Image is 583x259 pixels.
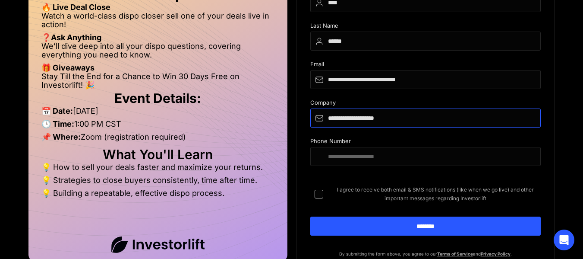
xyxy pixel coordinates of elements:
li: Watch a world-class dispo closer sell one of your deals live in action! [41,12,274,33]
strong: 🎁 Giveaways [41,63,95,72]
span: I agree to receive both email & SMS notifications (like when we go live) and other important mess... [330,185,541,203]
li: Stay Till the End for a Chance to Win 30 Days Free on Investorlift! 🎉 [41,72,274,90]
li: 💡 Building a repeatable, effective dispo process. [41,189,274,198]
div: Company [310,99,541,109]
li: We’ll dive deep into all your dispo questions, covering everything you need to know. [41,42,274,64]
li: [DATE] [41,107,274,120]
strong: 📅 Date: [41,106,73,115]
strong: 📌 Where: [41,132,81,141]
a: Privacy Policy [481,251,511,256]
h2: What You'll Learn [41,150,274,159]
div: Email [310,61,541,70]
p: By submitting the form above, you agree to our and . [310,249,541,258]
div: Phone Number [310,138,541,147]
li: 1:00 PM CST [41,120,274,133]
a: Terms of Service [437,251,473,256]
strong: ❓Ask Anything [41,33,101,42]
li: Zoom (registration required) [41,133,274,146]
div: Open Intercom Messenger [554,230,574,250]
div: Last Name [310,22,541,32]
strong: Event Details: [114,90,201,106]
li: 💡 How to sell your deals faster and maximize your returns. [41,163,274,176]
strong: 🔥 Live Deal Close [41,3,110,12]
li: 💡 Strategies to close buyers consistently, time after time. [41,176,274,189]
strong: 🕒 Time: [41,119,74,128]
